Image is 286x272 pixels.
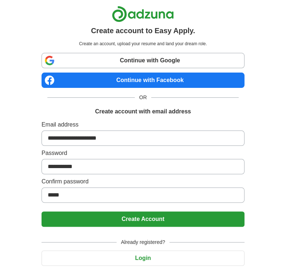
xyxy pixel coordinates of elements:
[43,40,243,47] p: Create an account, upload your resume and land your dream role.
[91,25,195,36] h1: Create account to Easy Apply.
[42,255,244,261] a: Login
[42,149,244,158] label: Password
[42,177,244,186] label: Confirm password
[42,53,244,68] a: Continue with Google
[117,238,169,246] span: Already registered?
[112,6,174,22] img: Adzuna logo
[42,250,244,266] button: Login
[95,107,191,116] h1: Create account with email address
[42,73,244,88] a: Continue with Facebook
[135,94,151,101] span: OR
[42,211,244,227] button: Create Account
[42,120,244,129] label: Email address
